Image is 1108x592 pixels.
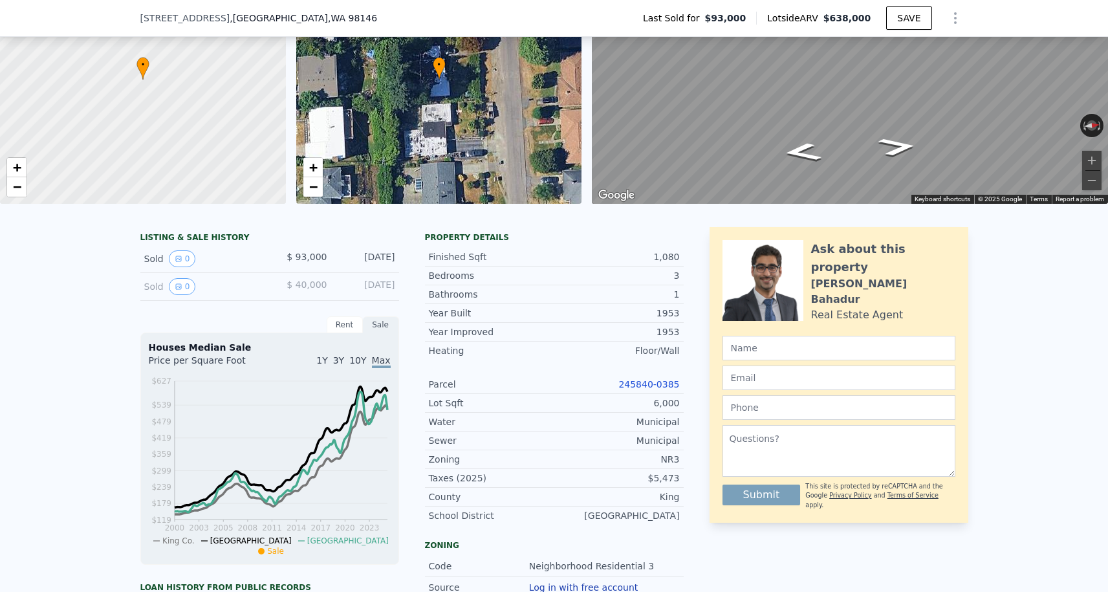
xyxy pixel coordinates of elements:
[554,509,680,522] div: [GEOGRAPHIC_DATA]
[554,288,680,301] div: 1
[429,250,554,263] div: Finished Sqft
[554,415,680,428] div: Municipal
[887,492,939,499] a: Terms of Service
[1082,151,1102,170] button: Zoom in
[164,523,184,532] tspan: 2000
[189,523,209,532] tspan: 2003
[210,536,292,545] span: [GEOGRAPHIC_DATA]
[429,397,554,410] div: Lot Sqft
[829,492,871,499] a: Privacy Policy
[722,395,955,420] input: Phone
[554,325,680,338] div: 1953
[144,250,259,267] div: Sold
[309,159,317,175] span: +
[429,453,554,466] div: Zoning
[338,250,395,267] div: [DATE]
[151,417,171,426] tspan: $479
[162,536,195,545] span: King Co.
[429,490,554,503] div: County
[327,316,363,333] div: Rent
[595,187,638,204] a: Open this area in Google Maps (opens a new window)
[267,547,284,556] span: Sale
[554,397,680,410] div: 6,000
[287,252,327,262] span: $ 93,000
[149,354,270,375] div: Price per Square Foot
[13,159,21,175] span: +
[915,195,970,204] button: Keyboard shortcuts
[151,499,171,508] tspan: $179
[429,325,554,338] div: Year Improved
[372,355,391,368] span: Max
[429,288,554,301] div: Bathrooms
[886,6,931,30] button: SAVE
[13,179,21,195] span: −
[359,523,379,532] tspan: 2023
[328,13,377,23] span: , WA 98146
[309,179,317,195] span: −
[151,450,171,459] tspan: $359
[151,483,171,492] tspan: $239
[7,177,27,197] a: Zoom out
[811,276,955,307] div: [PERSON_NAME] Bahadur
[1097,114,1104,137] button: Rotate clockwise
[144,278,259,295] div: Sold
[316,355,327,366] span: 1Y
[1080,114,1087,137] button: Rotate counterclockwise
[618,379,679,389] a: 245840-0385
[151,516,171,525] tspan: $119
[595,187,638,204] img: Google
[1056,195,1104,203] a: Report a problem
[811,307,904,323] div: Real Estate Agent
[429,415,554,428] div: Water
[333,355,344,366] span: 3Y
[303,158,323,177] a: Zoom in
[823,13,871,23] span: $638,000
[554,250,680,263] div: 1,080
[811,240,955,276] div: Ask about this property
[310,523,331,532] tspan: 2017
[262,523,282,532] tspan: 2011
[554,453,680,466] div: NR3
[942,5,968,31] button: Show Options
[554,434,680,447] div: Municipal
[307,536,389,545] span: [GEOGRAPHIC_DATA]
[554,344,680,357] div: Floor/Wall
[230,12,377,25] span: , [GEOGRAPHIC_DATA]
[140,12,230,25] span: [STREET_ADDRESS]
[7,158,27,177] a: Zoom in
[136,57,149,80] div: •
[303,177,323,197] a: Zoom out
[767,12,823,25] span: Lotside ARV
[151,466,171,476] tspan: $299
[151,433,171,443] tspan: $419
[429,269,554,282] div: Bedrooms
[363,316,399,333] div: Sale
[805,482,955,510] div: This site is protected by reCAPTCHA and the Google and apply.
[554,307,680,320] div: 1953
[978,195,1022,203] span: © 2025 Google
[237,523,257,532] tspan: 2008
[349,355,366,366] span: 10Y
[862,133,933,160] path: Go North, 31st Ave SW
[722,366,955,390] input: Email
[1030,195,1048,203] a: Terms (opens in new tab)
[335,523,355,532] tspan: 2020
[136,59,149,71] span: •
[433,59,446,71] span: •
[425,232,684,243] div: Property details
[425,540,684,551] div: Zoning
[433,57,446,80] div: •
[643,12,705,25] span: Last Sold for
[429,509,554,522] div: School District
[429,344,554,357] div: Heating
[705,12,746,25] span: $93,000
[338,278,395,295] div: [DATE]
[1080,120,1103,132] button: Reset the view
[722,485,801,505] button: Submit
[766,138,838,166] path: Go South, 31st Ave SW
[149,341,391,354] div: Houses Median Sale
[429,378,554,391] div: Parcel
[151,377,171,386] tspan: $627
[554,269,680,282] div: 3
[429,560,529,573] div: Code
